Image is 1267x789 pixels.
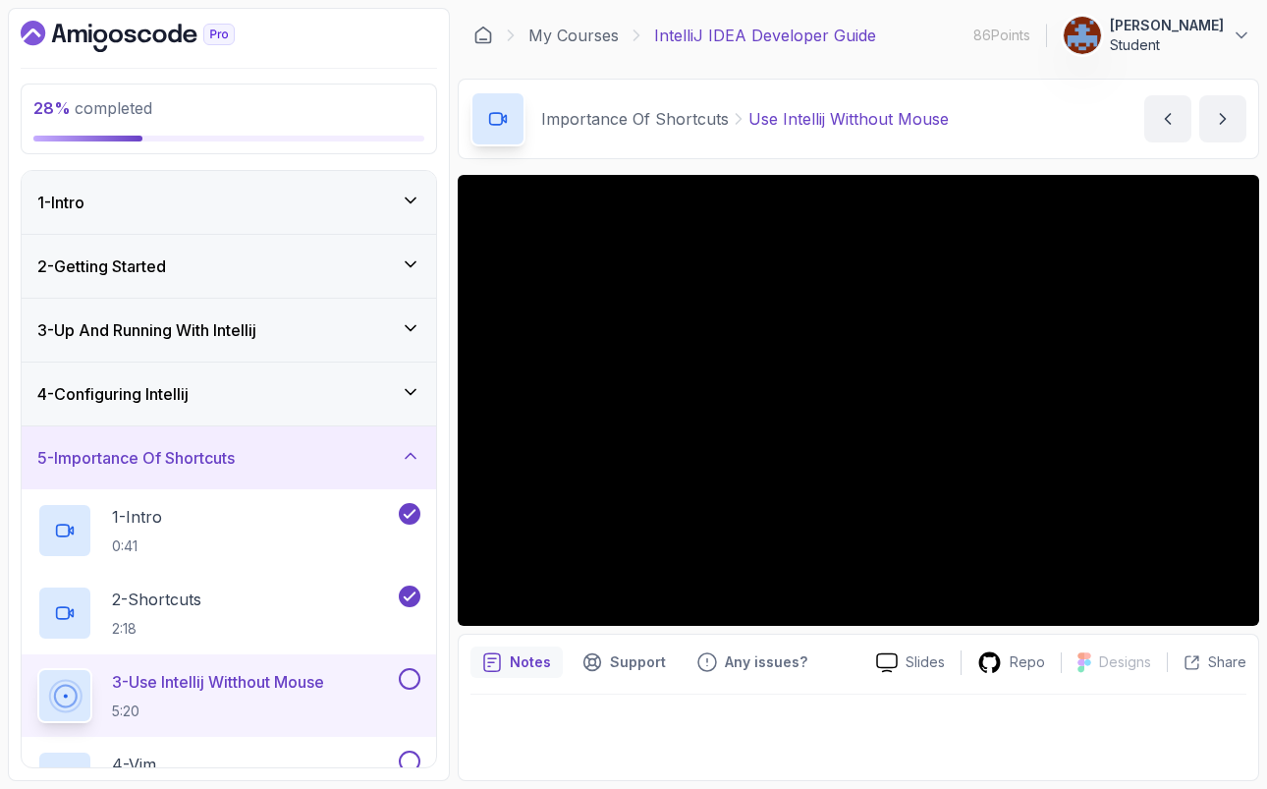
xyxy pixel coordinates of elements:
[112,588,201,611] p: 2 - Shortcuts
[1167,652,1246,672] button: Share
[470,647,563,678] button: notes button
[33,98,71,118] span: 28 %
[571,647,678,678] button: Support button
[37,668,420,723] button: 3-Use Intellij Witthout Mouse5:20
[112,536,162,556] p: 0:41
[37,318,256,342] h3: 3 - Up And Running With Intellij
[112,619,201,639] p: 2:18
[37,503,420,558] button: 1-Intro0:41
[654,24,876,47] p: IntelliJ IDEA Developer Guide
[1110,16,1224,35] p: [PERSON_NAME]
[1208,652,1246,672] p: Share
[112,670,324,694] p: 3 - Use Intellij Witthout Mouse
[610,652,666,672] p: Support
[22,235,436,298] button: 2-Getting Started
[37,191,84,214] h3: 1 - Intro
[1064,17,1101,54] img: user profile image
[1010,652,1045,672] p: Repo
[1099,652,1151,672] p: Designs
[112,505,162,529] p: 1 - Intro
[22,299,436,362] button: 3-Up And Running With Intellij
[748,107,949,131] p: Use Intellij Witthout Mouse
[37,254,166,278] h3: 2 - Getting Started
[906,652,945,672] p: Slides
[37,586,420,641] button: 2-Shortcuts2:18
[1063,16,1251,55] button: user profile image[PERSON_NAME]Student
[112,753,156,776] p: 4 - Vim
[21,21,280,52] a: Dashboard
[37,446,235,470] h3: 5 - Importance Of Shortcuts
[33,98,152,118] span: completed
[1199,95,1246,142] button: next content
[528,24,619,47] a: My Courses
[541,107,729,131] p: Importance Of Shortcuts
[22,363,436,425] button: 4-Configuring Intellij
[22,171,436,234] button: 1-Intro
[962,650,1061,675] a: Repo
[22,426,436,489] button: 5-Importance Of Shortcuts
[112,702,324,721] p: 5:20
[458,175,1259,626] iframe: 2 - Use IntelliJ witthout Mouse
[725,652,807,672] p: Any issues?
[37,382,189,406] h3: 4 - Configuring Intellij
[973,26,1030,45] p: 86 Points
[473,26,493,45] a: Dashboard
[510,652,551,672] p: Notes
[1144,95,1191,142] button: previous content
[1110,35,1224,55] p: Student
[860,652,961,673] a: Slides
[686,647,819,678] button: Feedback button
